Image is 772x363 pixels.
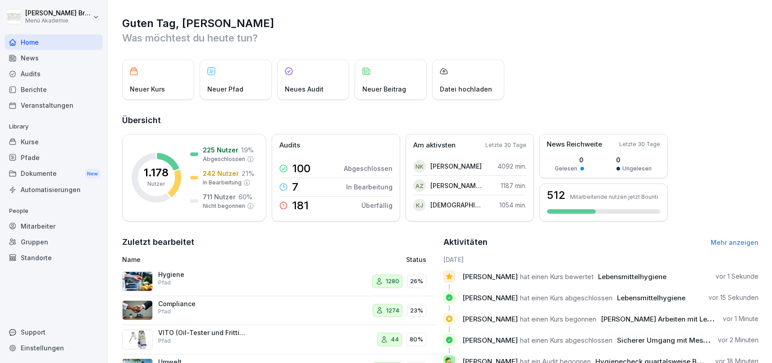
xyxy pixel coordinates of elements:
a: HygienePfad128026% [122,267,437,296]
p: 1.178 [144,167,169,178]
p: Neuer Beitrag [362,84,406,94]
div: KJ [413,199,426,211]
p: Compliance [158,300,248,308]
p: Neuer Kurs [130,84,165,94]
div: NK [413,160,426,173]
p: 711 Nutzer [203,192,236,202]
div: Support [5,324,103,340]
a: Mitarbeiter [5,218,103,234]
p: VITO (Oil-Tester und Frittieröl-Filter) [158,329,248,337]
span: hat einen Kurs abgeschlossen [520,336,612,345]
a: DokumenteNew [5,165,103,182]
p: Audits [279,140,300,151]
p: In Bearbeitung [203,179,242,187]
p: Status [406,255,426,264]
p: [PERSON_NAME] Bruns [25,9,91,17]
p: vor 1 Minute [723,314,758,323]
h6: [DATE] [443,255,758,264]
p: 225 Nutzer [203,145,238,155]
p: Nutzer [148,180,165,188]
p: 1274 [386,306,399,315]
a: Pfade [5,150,103,165]
a: Berichte [5,82,103,97]
p: 80% [410,335,423,344]
p: Gelesen [555,165,578,173]
p: 23% [410,306,423,315]
p: Pfad [158,279,171,287]
p: 26% [410,277,423,286]
p: 4092 min. [498,161,526,171]
img: l7j8ma1q6cu44qkpc9tlpgs1.png [122,271,153,291]
p: People [5,204,103,218]
span: [PERSON_NAME] [462,315,518,323]
p: 1187 min. [501,181,526,190]
a: Kurse [5,134,103,150]
p: 100 [292,163,311,174]
a: Standorte [5,250,103,266]
p: vor 15 Sekunden [708,293,758,302]
img: f7m8v62ee7n5nq2sscivbeev.png [122,300,153,320]
p: Pfad [158,308,171,316]
a: Gruppen [5,234,103,250]
span: Lebensmittelhygiene [598,272,667,281]
p: News Reichweite [547,139,602,150]
div: AZ [413,179,426,192]
p: Letzte 30 Tage [485,141,526,149]
p: Mitarbeitende nutzen jetzt Bounti [570,193,658,200]
a: CompliancePfad127423% [122,296,437,326]
a: News [5,50,103,66]
p: 7 [292,182,298,193]
a: Einstellungen [5,340,103,356]
p: Abgeschlossen [344,164,393,173]
p: 44 [391,335,399,344]
span: [PERSON_NAME] [462,272,518,281]
h2: Aktivitäten [443,236,488,248]
p: 1280 [386,277,399,286]
p: 0 [555,155,584,165]
p: [DEMOGRAPHIC_DATA][PERSON_NAME] [430,200,482,210]
p: Pfad [158,337,171,345]
p: Menü Akademie [25,18,91,24]
p: 242 Nutzer [203,169,239,178]
a: VITO (Oil-Tester und Frittieröl-Filter)Pfad4480% [122,325,437,354]
span: [PERSON_NAME] [462,336,518,345]
span: [PERSON_NAME] Arbeiten mit Leitern und Tritten [601,315,759,323]
p: [PERSON_NAME] [430,161,482,171]
span: hat einen Kurs abgeschlossen [520,294,612,302]
p: Abgeschlossen [203,155,245,163]
h2: Übersicht [122,114,758,127]
a: Mehr anzeigen [711,239,758,246]
div: Home [5,34,103,50]
h1: Guten Tag, [PERSON_NAME] [122,16,758,31]
p: 21 % [242,169,254,178]
div: Automatisierungen [5,182,103,198]
p: Hygiene [158,271,248,279]
span: [PERSON_NAME] [462,294,518,302]
span: Lebensmittelhygiene [617,294,685,302]
p: Nicht begonnen [203,202,245,210]
p: Neuer Pfad [207,84,243,94]
p: Am aktivsten [413,140,456,151]
img: g6cyvrwv0tz92zdm27cjuovn.png [122,330,153,349]
p: Letzte 30 Tage [619,140,660,148]
a: Audits [5,66,103,82]
a: Veranstaltungen [5,97,103,113]
p: In Bearbeitung [346,182,393,192]
span: hat einen Kurs bewertet [520,272,594,281]
p: 181 [292,200,309,211]
p: 0 [617,155,652,165]
p: Was möchtest du heute tun? [122,31,758,45]
div: New [85,169,100,179]
p: Library [5,119,103,134]
p: vor 1 Sekunde [716,272,758,281]
h3: 512 [547,190,566,201]
p: Datei hochladen [440,84,492,94]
